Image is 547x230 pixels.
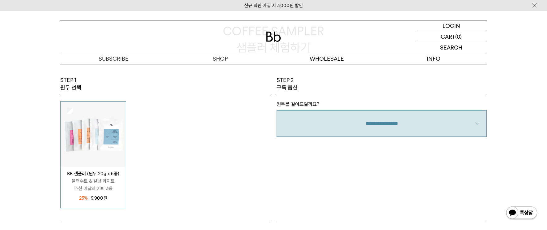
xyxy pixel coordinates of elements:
p: INFO [380,53,487,64]
a: LOGIN [416,20,487,31]
p: LOGIN [443,20,460,31]
p: (0) [455,31,462,42]
img: 로고 [266,32,281,42]
a: 신규 회원 가입 시 3,000원 할인 [244,3,303,8]
a: SUBSCRIBE [60,53,167,64]
p: 9,900 [91,194,107,202]
span: 원 [103,195,107,201]
p: STEP 2 구독 옵션 [277,76,298,92]
p: CART [441,31,455,42]
p: SEARCH [440,42,462,53]
p: 원두를 갈아드릴까요? [277,101,487,110]
span: 23% [79,194,88,202]
p: BB 샘플러 (원두 20g x 5종) [61,170,126,177]
p: WHOLESALE [273,53,380,64]
a: CART (0) [416,31,487,42]
img: 카카오톡 채널 1:1 채팅 버튼 [506,206,538,221]
img: 상품이미지 [61,102,126,167]
a: SHOP [167,53,273,64]
p: STEP 1 원두 선택 [60,76,81,92]
p: 블랙수트 & 벨벳 화이트 추천 이달의 커피 3종 [61,177,126,192]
